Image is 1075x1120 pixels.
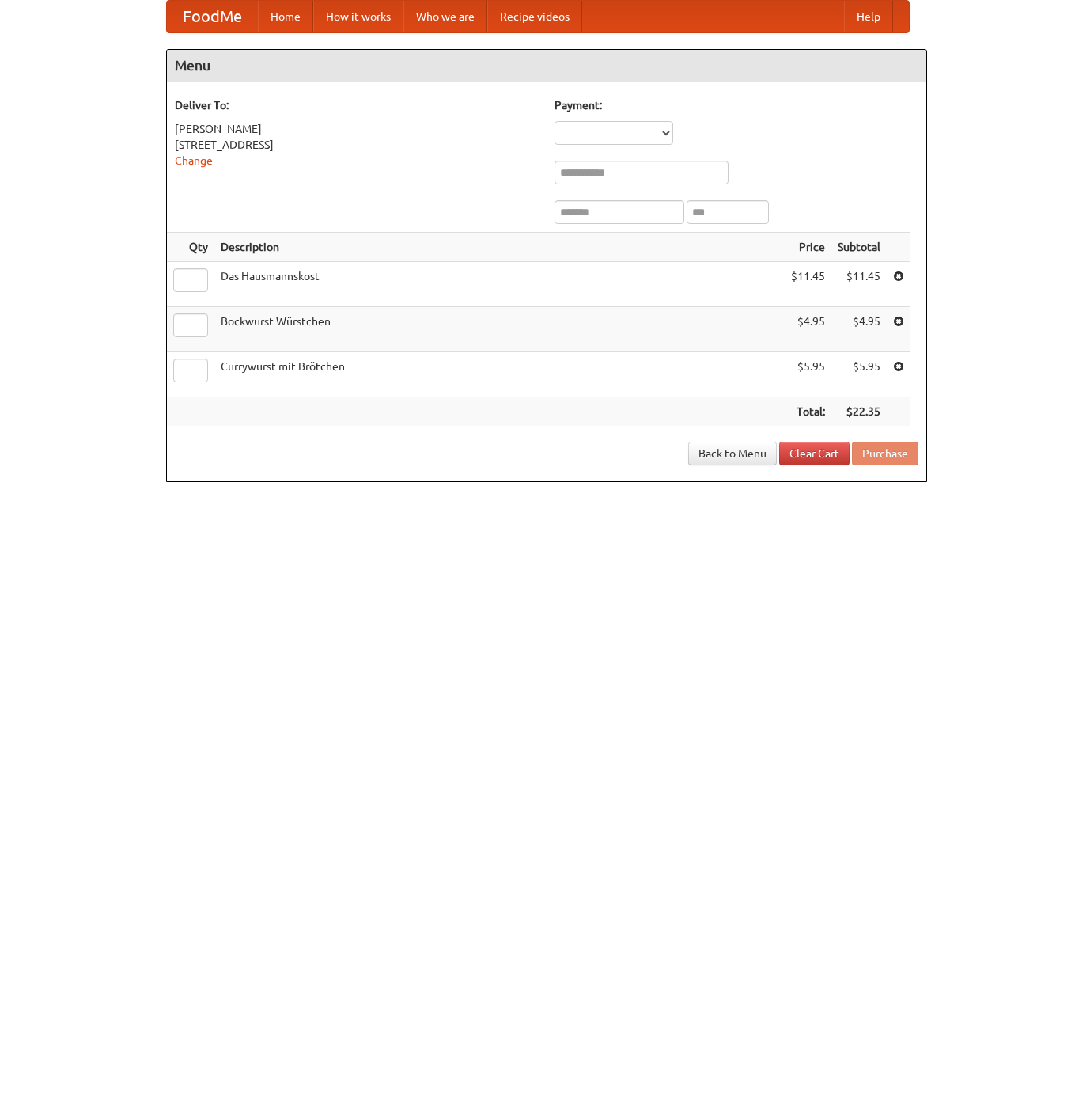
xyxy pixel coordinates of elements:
[167,1,258,32] a: FoodMe
[313,1,403,32] a: How it works
[831,307,887,352] td: $4.95
[403,1,487,32] a: Who we are
[831,262,887,307] td: $11.45
[175,121,539,137] div: [PERSON_NAME]
[831,397,887,427] th: $22.35
[175,137,539,153] div: [STREET_ADDRESS]
[167,50,926,82] h4: Menu
[831,233,887,262] th: Subtotal
[779,442,850,465] a: Clear Cart
[487,1,582,32] a: Recipe videos
[258,1,313,32] a: Home
[214,352,785,397] td: Currywurst mit Brötchen
[785,397,831,427] th: Total:
[555,97,918,113] h5: Payment:
[844,1,893,32] a: Help
[167,233,214,262] th: Qty
[175,154,213,167] a: Change
[214,307,785,352] td: Bockwurst Würstchen
[688,442,777,465] a: Back to Menu
[214,233,785,262] th: Description
[785,233,831,262] th: Price
[852,442,918,465] button: Purchase
[175,97,539,113] h5: Deliver To:
[785,262,831,307] td: $11.45
[214,262,785,307] td: Das Hausmannskost
[785,307,831,352] td: $4.95
[831,352,887,397] td: $5.95
[785,352,831,397] td: $5.95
